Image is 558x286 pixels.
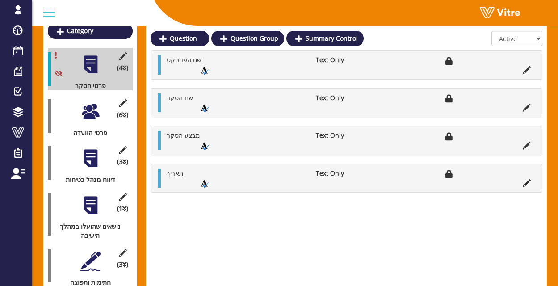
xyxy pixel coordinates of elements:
li: Text Only [311,55,367,64]
span: שם הסקר [167,93,193,102]
span: שם הפרוייקט [167,55,201,64]
div: פרטי הוועדה [48,128,126,137]
div: נושאים שהועלו במהלך הישיבה [48,222,126,240]
li: Text Only [311,169,367,178]
a: Summary Control [286,31,364,46]
span: (1 ) [117,204,128,213]
a: Category [48,23,133,38]
span: תאריך [167,169,183,177]
li: Text Only [311,131,367,140]
span: (4 ) [117,63,128,72]
div: דיווח מנהל בטיחות [48,175,126,184]
li: Text Only [311,93,367,102]
span: (6 ) [117,110,128,119]
div: פרטי הסקר [48,81,126,90]
a: Question [151,31,209,46]
span: (3 ) [117,157,128,166]
span: מבצע הסקר [167,131,200,139]
span: (3 ) [117,260,128,269]
a: Question Group [211,31,284,46]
